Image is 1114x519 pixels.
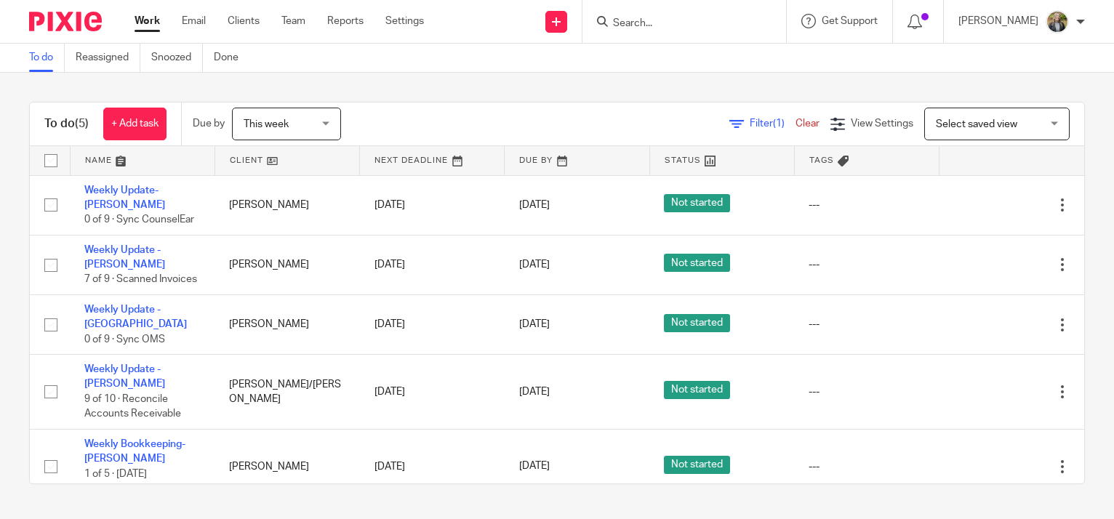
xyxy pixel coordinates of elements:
[958,14,1038,28] p: [PERSON_NAME]
[281,14,305,28] a: Team
[84,275,197,285] span: 7 of 9 · Scanned Invoices
[76,44,140,72] a: Reassigned
[385,14,424,28] a: Settings
[809,257,924,272] div: ---
[809,317,924,331] div: ---
[796,118,820,129] a: Clear
[664,314,730,332] span: Not started
[1046,10,1069,33] img: image.jpg
[84,364,165,389] a: Weekly Update - [PERSON_NAME]
[182,14,206,28] a: Email
[215,235,359,294] td: [PERSON_NAME]
[519,200,550,210] span: [DATE]
[936,119,1017,129] span: Select saved view
[84,334,165,345] span: 0 of 9 · Sync OMS
[851,118,913,129] span: View Settings
[84,469,175,494] span: 1 of 5 · [DATE] QuickBooks Update
[519,259,550,270] span: [DATE]
[84,439,185,464] a: Weekly Bookkeeping- [PERSON_NAME]
[664,254,730,272] span: Not started
[84,185,165,210] a: Weekly Update- [PERSON_NAME]
[327,14,364,28] a: Reports
[29,12,102,31] img: Pixie
[773,118,785,129] span: (1)
[29,44,65,72] a: To do
[244,119,289,129] span: This week
[809,459,924,474] div: ---
[84,245,165,270] a: Weekly Update - [PERSON_NAME]
[215,355,359,430] td: [PERSON_NAME]/[PERSON_NAME]
[215,175,359,235] td: [PERSON_NAME]
[519,387,550,397] span: [DATE]
[612,17,742,31] input: Search
[84,214,194,225] span: 0 of 9 · Sync CounselEar
[664,194,730,212] span: Not started
[215,429,359,503] td: [PERSON_NAME]
[519,319,550,329] span: [DATE]
[664,381,730,399] span: Not started
[360,175,505,235] td: [DATE]
[360,294,505,354] td: [DATE]
[809,385,924,399] div: ---
[360,235,505,294] td: [DATE]
[75,118,89,129] span: (5)
[360,429,505,503] td: [DATE]
[809,198,924,212] div: ---
[151,44,203,72] a: Snoozed
[215,294,359,354] td: [PERSON_NAME]
[228,14,260,28] a: Clients
[519,462,550,472] span: [DATE]
[193,116,225,131] p: Due by
[360,355,505,430] td: [DATE]
[809,156,834,164] span: Tags
[822,16,878,26] span: Get Support
[214,44,249,72] a: Done
[84,305,187,329] a: Weekly Update - [GEOGRAPHIC_DATA]
[84,394,181,419] span: 9 of 10 · Reconcile Accounts Receivable
[44,116,89,132] h1: To do
[664,456,730,474] span: Not started
[103,108,167,140] a: + Add task
[135,14,160,28] a: Work
[750,118,796,129] span: Filter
